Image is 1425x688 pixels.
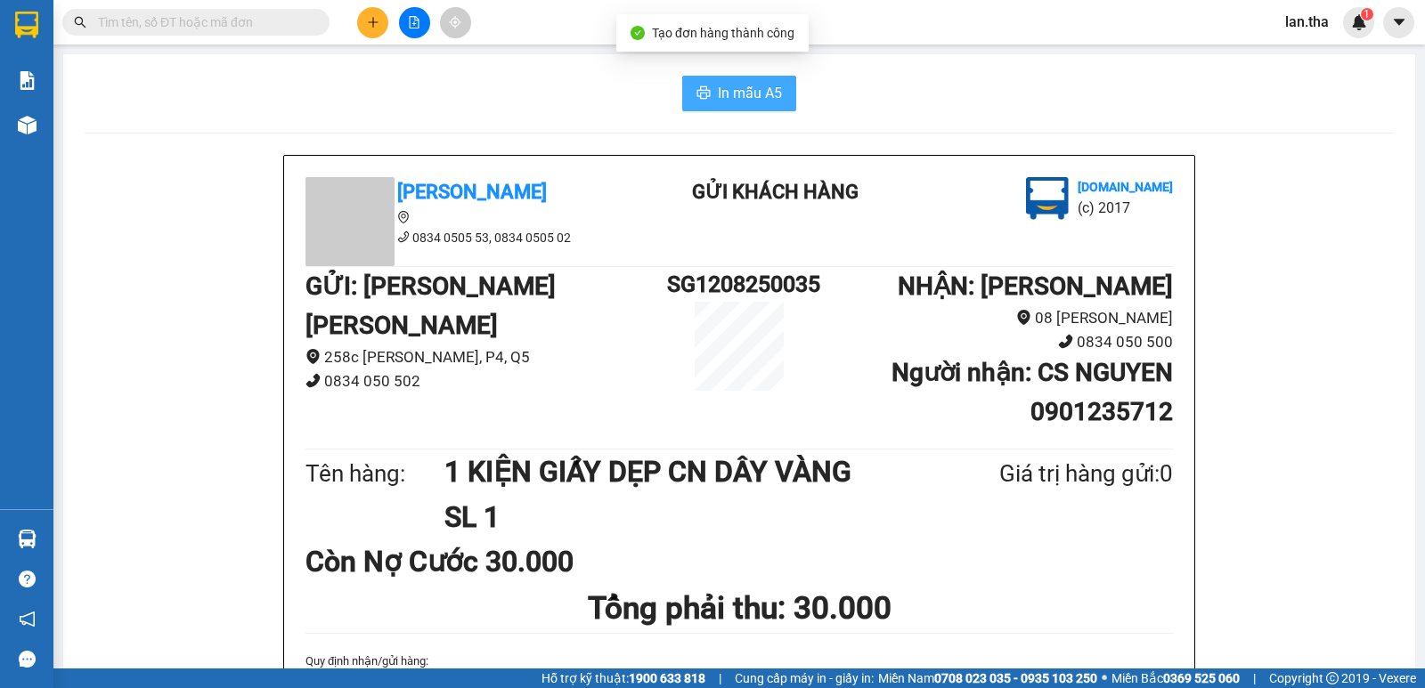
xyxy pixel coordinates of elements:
span: plus [367,16,379,28]
strong: 0369 525 060 [1163,671,1240,685]
img: icon-new-feature [1351,14,1367,30]
li: 0834 050 502 [305,369,667,393]
sup: 1 [1361,8,1373,20]
div: Tên hàng: [305,456,444,492]
b: Gửi khách hàng [692,181,859,203]
h1: 1 KIỆN GIẤY DẸP CN DÂY VÀNG [444,449,913,494]
span: aim [449,16,461,28]
span: phone [397,231,410,243]
img: logo.jpg [193,22,236,65]
div: Còn Nợ Cước 30.000 [305,539,591,584]
button: caret-down [1383,7,1414,38]
button: plus [357,7,388,38]
span: | [1253,668,1256,688]
b: [PERSON_NAME] [22,115,101,198]
b: [PERSON_NAME] [397,181,547,203]
span: ⚪️ [1102,675,1107,682]
span: check-circle [631,26,645,40]
span: Miền Nam [878,668,1097,688]
span: In mẫu A5 [718,82,782,104]
span: search [74,16,86,28]
span: Miền Bắc [1111,668,1240,688]
span: notification [19,611,36,627]
h1: Tổng phải thu: 30.000 [305,584,1173,633]
span: lan.tha [1271,11,1343,33]
img: warehouse-icon [18,530,37,548]
span: caret-down [1391,14,1407,30]
span: file-add [408,16,420,28]
span: message [19,651,36,668]
b: [DOMAIN_NAME] [1078,180,1173,194]
span: phone [1058,334,1073,349]
span: Tạo đơn hàng thành công [652,26,794,40]
span: phone [305,373,321,388]
div: Giá trị hàng gửi: 0 [913,456,1173,492]
span: 1 [1364,8,1370,20]
b: [DOMAIN_NAME] [150,68,245,82]
img: logo-vxr [15,12,38,38]
li: (c) 2017 [1078,197,1173,219]
li: 0834 050 500 [811,330,1173,354]
h1: SG1208250035 [667,267,811,302]
img: logo.jpg [1026,177,1069,220]
span: question-circle [19,571,36,587]
h1: SL 1 [444,495,913,539]
button: printerIn mẫu A5 [682,76,796,111]
li: 08 [PERSON_NAME] [811,306,1173,330]
span: Cung cấp máy in - giấy in: [735,668,874,688]
b: GỬI : [PERSON_NAME] [PERSON_NAME] [305,271,556,340]
img: warehouse-icon [18,116,37,134]
li: 258c [PERSON_NAME], P4, Q5 [305,345,667,369]
img: solution-icon [18,71,37,90]
b: Người nhận : CS NGUYEN 0901235712 [892,358,1173,426]
strong: 1900 633 818 [629,671,705,685]
button: aim [440,7,471,38]
b: NHẬN : [PERSON_NAME] [898,271,1173,301]
span: printer [696,85,711,102]
span: environment [397,211,410,223]
b: Gửi khách hàng [110,26,176,109]
span: | [719,668,721,688]
li: (c) 2017 [150,85,245,107]
span: environment [305,349,321,364]
strong: 0708 023 035 - 0935 103 250 [934,671,1097,685]
span: environment [1016,310,1031,325]
button: file-add [399,7,430,38]
span: copyright [1326,672,1339,684]
span: Hỗ trợ kỹ thuật: [541,668,705,688]
li: 0834 0505 53, 0834 0505 02 [305,228,626,247]
input: Tìm tên, số ĐT hoặc mã đơn [98,12,308,32]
